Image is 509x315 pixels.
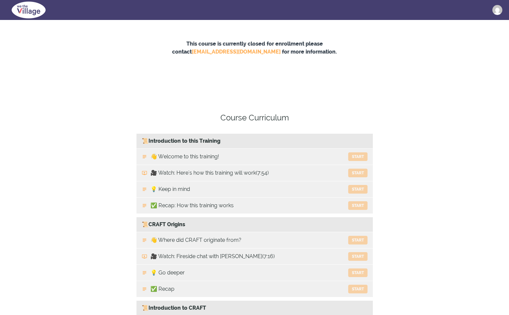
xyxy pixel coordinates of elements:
[348,152,368,161] button: Start
[136,112,373,124] h4: Course Curriculum
[348,252,368,261] button: Start
[136,281,373,297] a: ✅ Recap Start
[150,269,185,277] span: 💡 Go deeper
[348,201,368,210] button: Start
[136,232,373,248] a: 👋 Where did CRAFT originate from? Start
[262,252,275,260] span: (7:16)
[150,169,256,177] span: 🎥 Watch: Here's how this training will work
[348,169,368,177] button: Start
[348,236,368,244] button: Start
[136,248,373,264] a: 🎥 Watch: Fireside chat with [PERSON_NAME] (7:16) Start
[192,49,281,55] a: [EMAIL_ADDRESS][DOMAIN_NAME]
[136,217,373,232] div: 📜CRAFT Origins
[136,181,373,197] a: 💡 Keep in mind Start
[348,285,368,293] button: Start
[150,252,262,260] span: 🎥 Watch: Fireside chat with [PERSON_NAME]
[282,49,337,55] strong: for more information.
[136,198,373,214] a: ✅ Recap: How this training works Start
[150,153,219,161] span: 👋 Welcome to this training!
[150,185,190,193] span: 💡 Keep in mind
[150,202,234,210] span: ✅ Recap: How this training works
[492,5,502,15] img: tshewmake@organizationforrecovery.org
[136,149,373,165] a: 👋 Welcome to this training! Start
[150,236,241,244] span: 👋 Where did CRAFT originate from?
[150,285,174,293] span: ✅ Recap
[172,41,323,55] strong: This course is currently closed for enrollment please contact
[348,268,368,277] button: Start
[348,185,368,194] button: Start
[136,265,373,281] a: 💡 Go deeper Start
[136,165,373,181] a: 🎥 Watch: Here's how this training will work (7:54) Start
[136,134,373,149] div: 📜Introduction to this Training
[256,169,269,177] span: (7:54)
